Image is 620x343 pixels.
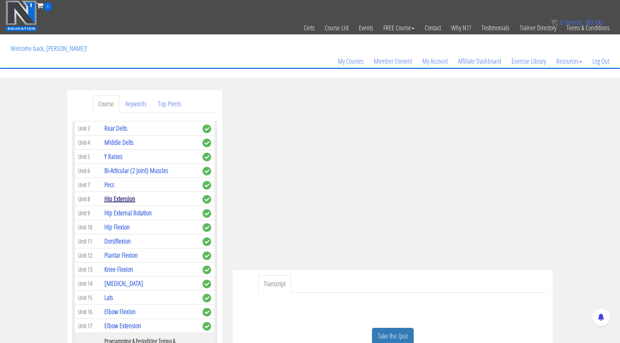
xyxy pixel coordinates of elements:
a: Why N1? [446,11,476,45]
img: n1-education [6,0,37,31]
span: complete [203,139,211,147]
span: complete [203,280,211,288]
a: Elbow Extension [104,321,141,330]
a: Transcript [258,275,291,293]
a: Testimonials [476,11,515,45]
span: complete [203,322,211,331]
a: Pecs [104,180,114,189]
span: $ [586,19,589,26]
a: My Account [417,45,453,78]
a: Bi-Articular (2 Joint) Muscles [104,166,168,175]
td: Unit 3 [75,121,101,136]
a: Exercise Library [506,45,551,78]
a: FREE Course [378,11,420,45]
span: complete [203,195,211,204]
bdi: 0.00 [586,19,603,26]
span: complete [203,308,211,317]
td: Unit 4 [75,136,101,150]
span: complete [203,153,211,161]
span: 0 [43,2,52,11]
td: Unit 7 [75,178,101,192]
a: 0 [37,1,52,10]
iframe: To enrich screen reader interactions, please activate Accessibility in Grammarly extension settings [232,90,553,270]
a: Hip Flexion [104,222,130,232]
span: complete [203,167,211,175]
td: Unit 12 [75,248,101,262]
a: [MEDICAL_DATA] [104,279,143,288]
a: Hip Extension [104,194,135,203]
a: Member Content [369,45,417,78]
a: Log Out [587,45,614,78]
span: complete [203,209,211,218]
td: Unit 14 [75,277,101,291]
span: complete [203,266,211,274]
img: icon11.png [551,19,558,26]
a: Certs [299,11,320,45]
a: Terms & Conditions [561,11,614,45]
a: Dorsiflexion [104,236,131,246]
td: Unit 13 [75,262,101,277]
span: complete [203,181,211,190]
p: Welcome back, [PERSON_NAME]! [6,35,92,62]
span: complete [203,237,211,246]
a: Keywords [120,95,152,113]
a: Trainer Directory [515,11,561,45]
span: complete [203,125,211,133]
td: Unit 16 [75,305,101,319]
span: complete [203,251,211,260]
a: 0 items: $0.00 [551,19,603,26]
td: Unit 6 [75,164,101,178]
a: Middle Delts [104,138,133,147]
a: Affiliate Dashboard [453,45,506,78]
td: Unit 8 [75,192,101,206]
a: Rear Delts [104,124,127,133]
span: complete [203,223,211,232]
a: Plantar Flexion [104,250,138,260]
a: Resources [551,45,587,78]
td: Unit 9 [75,206,101,220]
span: complete [203,294,211,302]
a: Course [93,95,119,113]
a: Events [354,11,378,45]
td: Unit 10 [75,220,101,234]
a: Course List [320,11,354,45]
a: Lats [104,293,113,302]
a: Y Raises [104,152,122,161]
td: Unit 17 [75,319,101,333]
td: Unit 5 [75,150,101,164]
span: items: [565,19,583,26]
span: 0 [559,19,563,26]
a: Top Points [153,95,187,113]
a: Elbow Flexion [104,307,136,316]
a: Knee Flexion [104,265,133,274]
a: My Courses [333,45,369,78]
a: Contact [420,11,446,45]
a: Hip External Rotation [104,208,152,217]
td: Unit 15 [75,291,101,305]
td: Unit 11 [75,234,101,248]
